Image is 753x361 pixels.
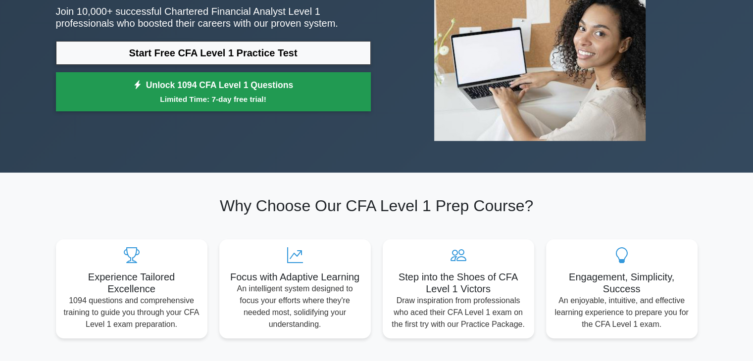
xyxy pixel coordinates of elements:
h5: Step into the Shoes of CFA Level 1 Victors [391,271,526,295]
a: Start Free CFA Level 1 Practice Test [56,41,371,65]
a: Unlock 1094 CFA Level 1 QuestionsLimited Time: 7-day free trial! [56,72,371,112]
small: Limited Time: 7-day free trial! [68,93,358,105]
p: 1094 questions and comprehensive training to guide you through your CFA Level 1 exam preparation. [64,295,200,330]
p: An enjoyable, intuitive, and effective learning experience to prepare you for the CFA Level 1 exam. [554,295,690,330]
h5: Experience Tailored Excellence [64,271,200,295]
p: An intelligent system designed to focus your efforts where they're needed most, solidifying your ... [227,283,363,330]
p: Join 10,000+ successful Chartered Financial Analyst Level 1 professionals who boosted their caree... [56,5,371,29]
h5: Focus with Adaptive Learning [227,271,363,283]
p: Draw inspiration from professionals who aced their CFA Level 1 exam on the first try with our Pra... [391,295,526,330]
h5: Engagement, Simplicity, Success [554,271,690,295]
h2: Why Choose Our CFA Level 1 Prep Course? [56,196,698,215]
